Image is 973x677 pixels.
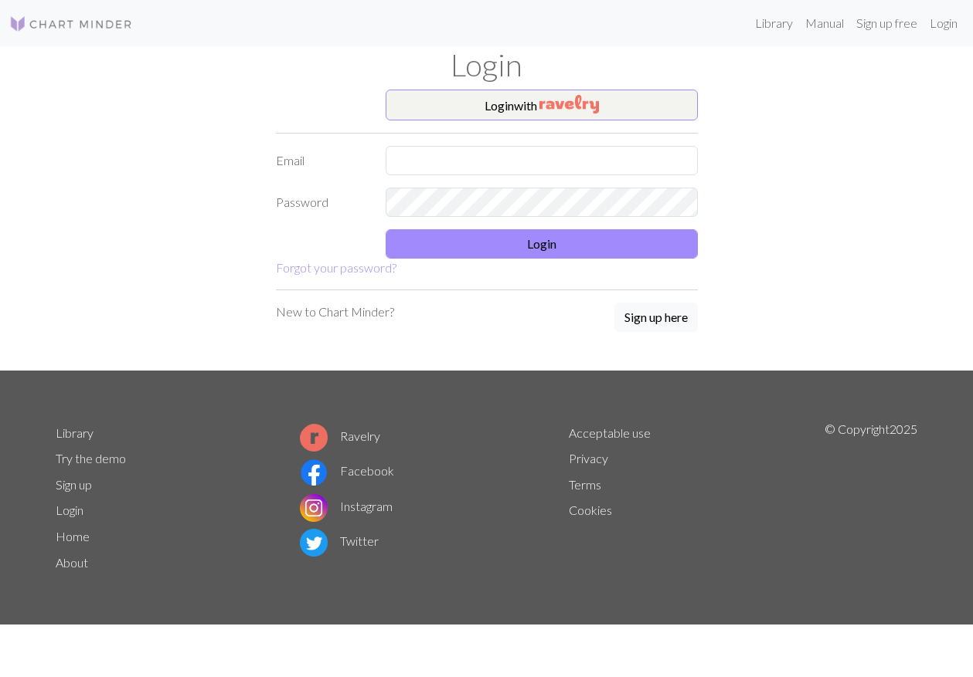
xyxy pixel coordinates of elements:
button: Loginwith [386,90,698,120]
a: Privacy [569,451,608,465]
a: Instagram [300,499,393,513]
a: About [56,555,88,570]
a: Manual [799,8,850,39]
img: Ravelry [539,95,599,113]
a: Acceptable use [569,425,651,440]
a: Forgot your password? [276,260,396,275]
p: © Copyright 2025 [825,420,917,576]
button: Login [386,229,698,259]
p: New to Chart Minder? [276,303,394,321]
button: Sign up here [614,303,698,332]
a: Twitter [300,533,379,548]
a: Sign up [56,477,92,492]
a: Sign up here [614,303,698,333]
a: Login [924,8,964,39]
a: Terms [569,477,601,492]
a: Cookies [569,503,612,517]
img: Twitter logo [300,529,328,557]
label: Password [267,188,377,217]
h1: Login [46,46,927,83]
a: Login [56,503,83,517]
label: Email [267,146,377,175]
a: Library [749,8,799,39]
a: Library [56,425,94,440]
a: Try the demo [56,451,126,465]
a: Ravelry [300,428,380,443]
img: Facebook logo [300,459,328,486]
a: Facebook [300,463,394,478]
a: Home [56,529,90,543]
img: Ravelry logo [300,424,328,452]
img: Instagram logo [300,494,328,522]
img: Logo [9,15,133,33]
a: Sign up free [850,8,924,39]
